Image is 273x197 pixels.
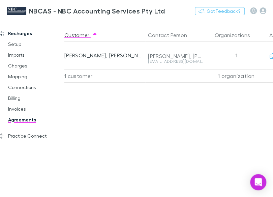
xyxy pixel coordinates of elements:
[1,104,67,114] a: Invoices
[206,69,267,83] div: 1 organization
[1,82,67,93] a: Connections
[214,28,258,42] button: Organizations
[1,39,67,50] a: Setup
[29,7,165,15] h3: NBCAS - NBC Accounting Services Pty Ltd
[1,93,67,104] a: Billing
[148,59,203,63] div: [EMAIL_ADDRESS][DOMAIN_NAME]
[1,60,67,71] a: Charges
[3,3,169,19] a: NBCAS - NBC Accounting Services Pty Ltd
[195,7,245,15] button: Got Feedback?
[7,7,26,15] img: NBCAS - NBC Accounting Services Pty Ltd's Logo
[148,28,195,42] button: Contact Person
[64,42,143,69] div: [PERSON_NAME], [PERSON_NAME]
[64,69,145,83] div: 1 customer
[250,174,266,190] div: Open Intercom Messenger
[64,28,97,42] button: Customer
[1,114,67,125] a: Agreements
[1,71,67,82] a: Mapping
[148,53,203,59] div: [PERSON_NAME], [PERSON_NAME]
[206,42,267,69] div: 1
[1,50,67,60] a: Imports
